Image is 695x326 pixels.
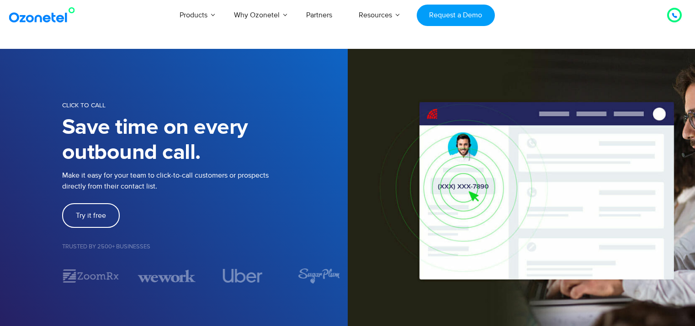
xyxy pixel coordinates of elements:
h5: Trusted by 2500+ Businesses [62,244,348,250]
span: Try it free [76,212,106,219]
span: CLICK TO CALL [62,101,106,109]
div: 3 / 7 [138,268,196,284]
img: sugarplum [297,268,340,284]
h1: Save time on every outbound call. [62,115,348,165]
div: Image Carousel [62,268,348,284]
img: wework [138,268,196,284]
a: Request a Demo [417,5,495,26]
img: zoomrx [62,268,120,284]
p: Make it easy for your team to click-to-call customers or prospects directly from their contact list. [62,170,348,192]
div: 4 / 7 [214,269,271,283]
img: uber [223,269,263,283]
div: 5 / 7 [290,268,347,284]
a: Try it free [62,203,120,228]
div: 2 / 7 [62,268,120,284]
